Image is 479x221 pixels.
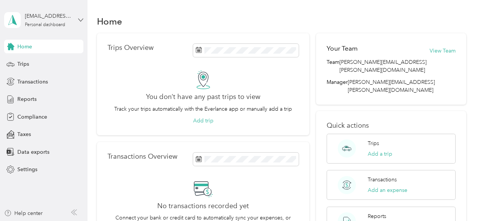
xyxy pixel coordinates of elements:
[327,58,339,74] span: Team
[348,79,435,93] span: [PERSON_NAME][EMAIL_ADDRESS][PERSON_NAME][DOMAIN_NAME]
[107,153,177,161] p: Transactions Overview
[25,23,65,27] div: Personal dashboard
[327,44,358,53] h2: Your Team
[327,78,348,94] span: Manager
[339,58,456,74] span: [PERSON_NAME][EMAIL_ADDRESS][PERSON_NAME][DOMAIN_NAME]
[368,150,392,158] button: Add a trip
[17,95,37,103] span: Reports
[368,139,379,147] p: Trips
[430,47,456,55] button: View Team
[107,44,154,52] p: Trips Overview
[17,165,37,173] span: Settings
[17,130,31,138] span: Taxes
[146,93,260,101] h2: You don’t have any past trips to view
[4,209,43,217] button: Help center
[368,212,386,220] p: Reports
[368,176,397,184] p: Transactions
[114,105,292,113] p: Track your trips automatically with the Everlance app or manually add a trip
[437,179,479,221] iframe: Everlance-gr Chat Button Frame
[157,202,249,210] h2: No transactions recorded yet
[25,12,72,20] div: [EMAIL_ADDRESS][PERSON_NAME][DOMAIN_NAME]
[97,17,122,25] h1: Home
[17,113,47,121] span: Compliance
[17,78,48,86] span: Transactions
[368,186,407,194] button: Add an expense
[17,43,32,51] span: Home
[17,148,49,156] span: Data exports
[193,117,213,125] button: Add trip
[17,60,29,68] span: Trips
[327,122,456,130] p: Quick actions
